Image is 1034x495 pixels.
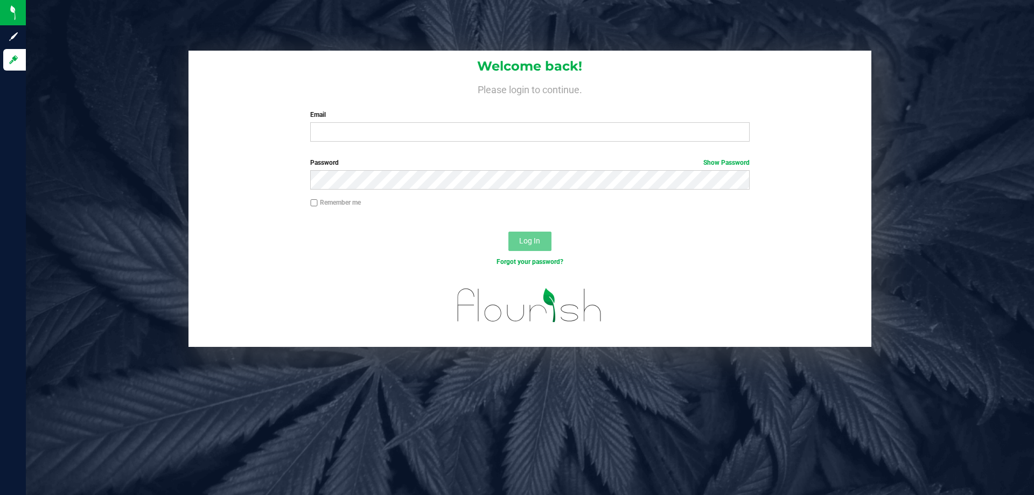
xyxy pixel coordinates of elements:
[188,82,871,95] h4: Please login to continue.
[497,258,563,266] a: Forgot your password?
[188,59,871,73] h1: Welcome back!
[310,159,339,166] span: Password
[519,236,540,245] span: Log In
[310,199,318,207] input: Remember me
[310,110,749,120] label: Email
[508,232,551,251] button: Log In
[444,278,615,333] img: flourish_logo.svg
[703,159,750,166] a: Show Password
[310,198,361,207] label: Remember me
[8,54,19,65] inline-svg: Log in
[8,31,19,42] inline-svg: Sign up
